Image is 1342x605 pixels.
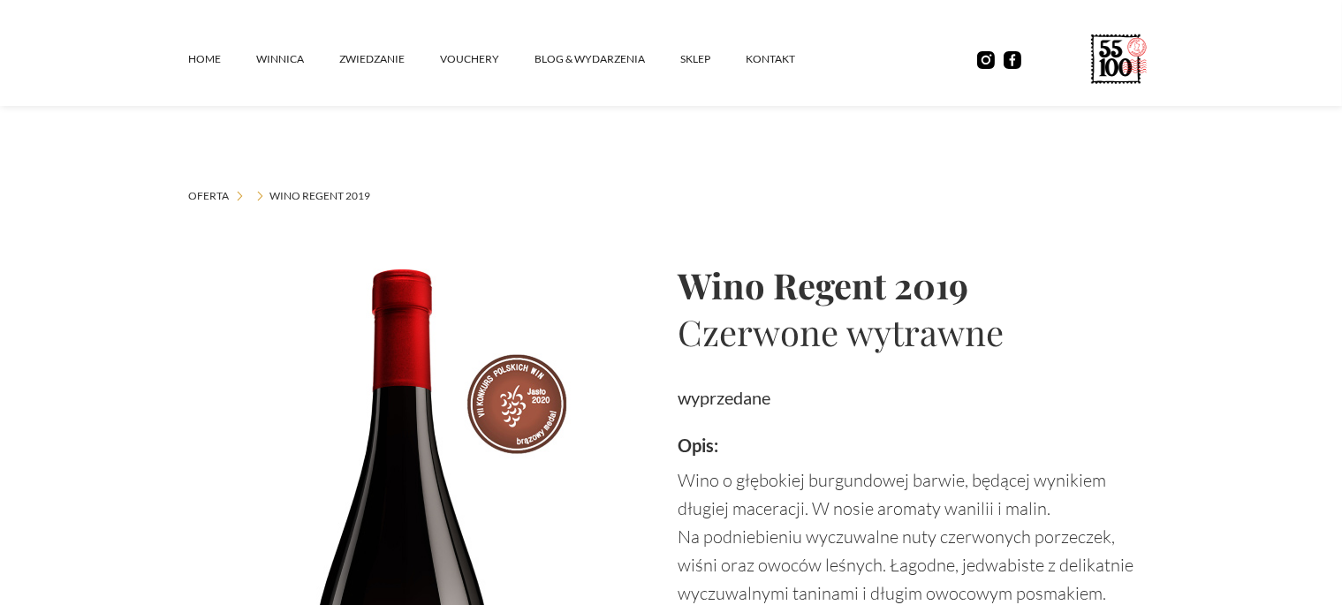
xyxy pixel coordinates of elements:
[270,187,371,205] div: Wino Regent 2019
[441,33,535,86] a: vouchery
[679,261,1154,308] h1: Wino Regent 2019
[257,33,340,86] a: winnica
[340,33,441,86] a: ZWIEDZANIE
[679,308,1154,355] h1: Czerwone wytrawne
[189,33,257,86] a: Home
[679,383,1154,412] div: wyprzedane
[189,187,230,205] a: oferta
[681,33,747,86] a: SKLEP
[679,431,1154,459] div: Opis:
[535,33,681,86] a: Blog & Wydarzenia
[747,33,831,86] a: kontakt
